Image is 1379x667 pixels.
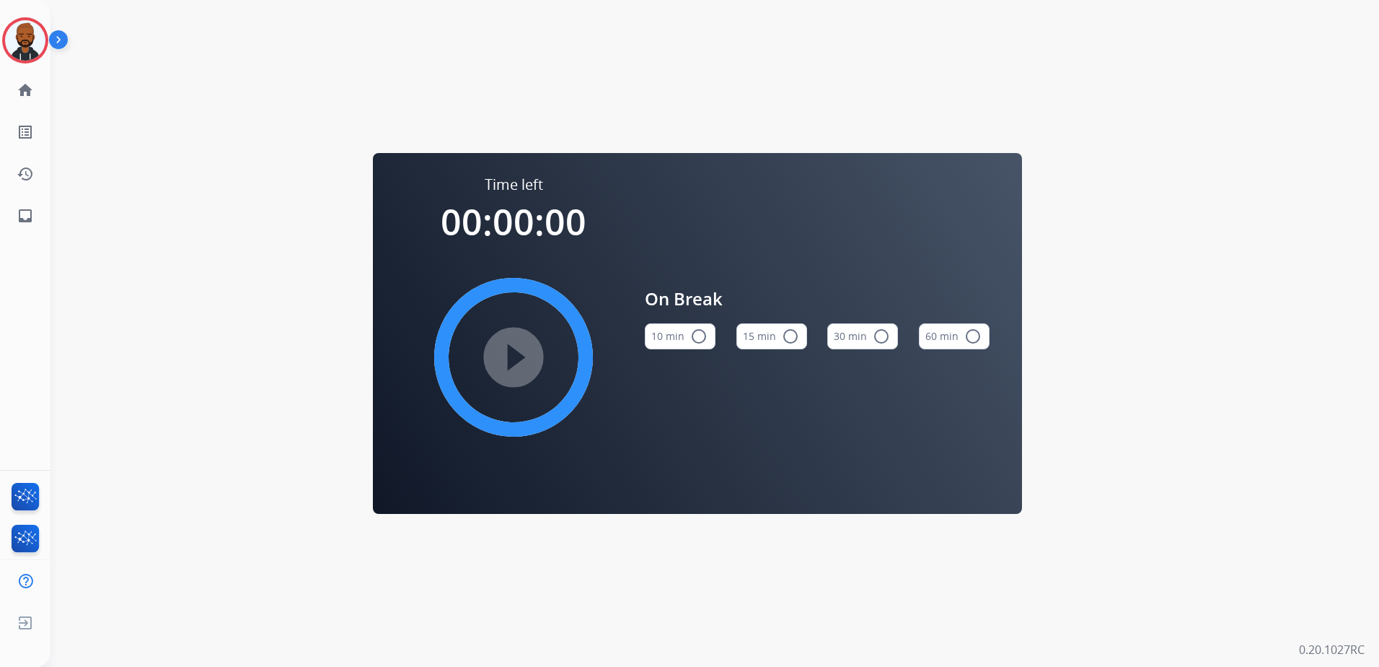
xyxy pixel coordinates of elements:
mat-icon: radio_button_unchecked [690,328,708,345]
mat-icon: radio_button_unchecked [964,328,982,345]
span: On Break [645,286,990,312]
img: avatar [5,20,45,61]
mat-icon: inbox [17,207,34,224]
button: 10 min [645,323,715,349]
mat-icon: home [17,82,34,99]
mat-icon: radio_button_unchecked [873,328,890,345]
p: 0.20.1027RC [1299,641,1365,658]
button: 15 min [736,323,807,349]
button: 30 min [827,323,898,349]
span: 00:00:00 [441,197,586,246]
button: 60 min [919,323,990,349]
span: Time left [485,175,543,195]
mat-icon: list_alt [17,123,34,141]
mat-icon: radio_button_unchecked [782,328,799,345]
mat-icon: history [17,165,34,183]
